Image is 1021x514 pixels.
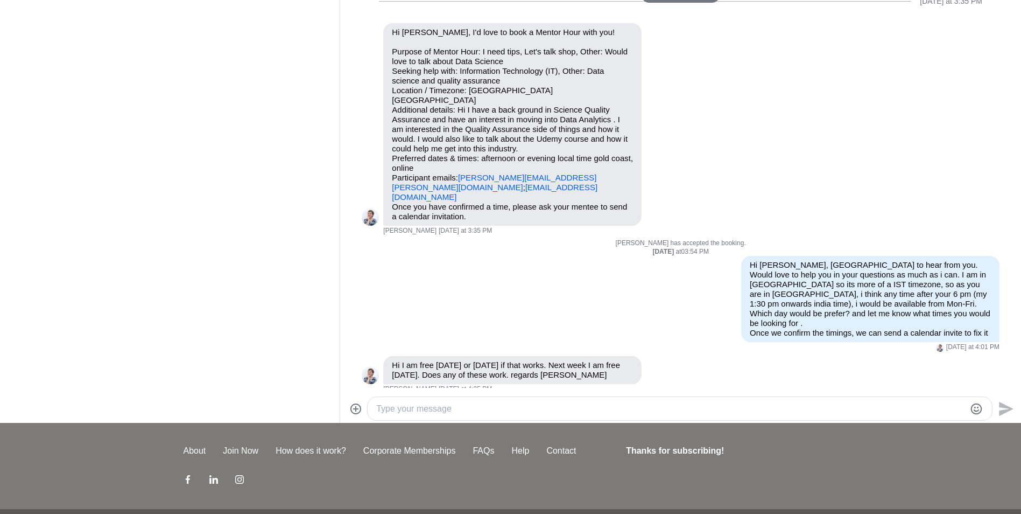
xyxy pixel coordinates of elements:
a: Join Now [214,444,267,457]
time: 2025-08-18T11:05:55.440Z [439,385,492,394]
a: LinkedIn [209,475,218,488]
p: Hi [PERSON_NAME], [GEOGRAPHIC_DATA] to hear from you. Would love to help you in your questions as... [750,260,991,338]
div: Tracy Travis [936,344,944,352]
strong: [DATE] [652,248,675,255]
a: [EMAIL_ADDRESS][DOMAIN_NAME] [392,183,597,202]
div: at 03:54 PM [362,248,999,256]
div: Tracy Travis [362,367,379,384]
a: Corporate Memberships [355,444,464,457]
a: About [175,444,215,457]
a: Instagram [235,475,244,488]
time: 2025-08-18T10:31:16.505Z [946,343,999,352]
textarea: Type your message [376,402,965,415]
a: Facebook [184,475,192,488]
h4: Thanks for subscribing! [626,444,831,457]
img: T [936,344,944,352]
button: Emoji picker [970,402,983,415]
span: [PERSON_NAME] [383,227,436,235]
a: How does it work? [267,444,355,457]
p: Hi I am free [DATE] or [DATE] if that works. Next week I am free [DATE]. Does any of these work. ... [392,360,633,380]
a: Contact [538,444,585,457]
button: Send [992,397,1017,421]
a: FAQs [464,444,503,457]
span: [PERSON_NAME] [383,385,436,394]
img: T [362,209,379,226]
p: Once you have confirmed a time, please ask your mentee to send a calendar invitation. [392,202,633,221]
img: T [362,367,379,384]
p: [PERSON_NAME] has accepted the booking. [362,239,999,248]
p: Hi [PERSON_NAME], I'd love to book a Mentor Hour with you! [392,27,633,37]
time: 2025-08-18T10:05:28.784Z [439,227,492,235]
a: [PERSON_NAME][EMAIL_ADDRESS][PERSON_NAME][DOMAIN_NAME] [392,173,596,192]
a: Help [503,444,538,457]
p: Purpose of Mentor Hour: I need tips, Let's talk shop, Other: Would love to talk about Data Scienc... [392,47,633,202]
div: Tracy Travis [362,209,379,226]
